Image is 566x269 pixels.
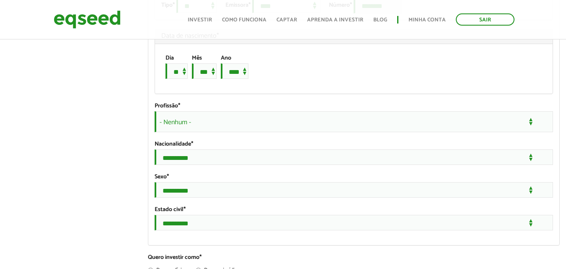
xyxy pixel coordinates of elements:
[192,55,202,61] label: Mês
[191,139,193,149] span: Este campo é obrigatório.
[155,174,169,180] label: Sexo
[155,103,180,109] label: Profissão
[456,13,514,26] a: Sair
[222,17,266,23] a: Como funciona
[155,141,193,147] label: Nacionalidade
[155,207,186,213] label: Estado civil
[408,17,446,23] a: Minha conta
[277,17,297,23] a: Captar
[373,17,387,23] a: Blog
[221,55,231,61] label: Ano
[155,111,553,132] span: - Nenhum -
[188,17,212,23] a: Investir
[165,55,174,61] label: Dia
[54,8,121,31] img: EqSeed
[199,253,202,262] span: Este campo é obrigatório.
[178,101,180,111] span: Este campo é obrigatório.
[307,17,363,23] a: Aprenda a investir
[167,172,169,182] span: Este campo é obrigatório.
[183,205,186,214] span: Este campo é obrigatório.
[148,255,202,261] label: Quero investir como
[161,33,546,39] span: Data de nascimento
